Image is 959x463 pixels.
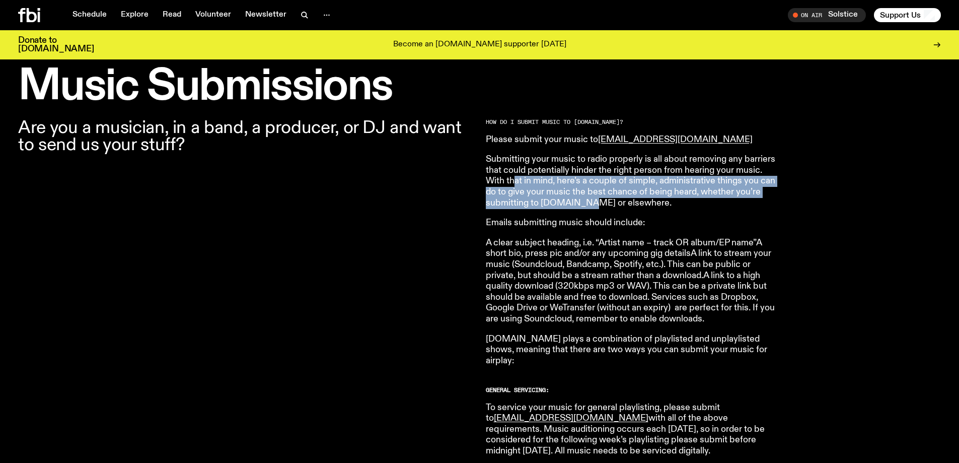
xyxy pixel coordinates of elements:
h2: HOW DO I SUBMIT MUSIC TO [DOMAIN_NAME]? [486,119,776,125]
a: Volunteer [189,8,237,22]
a: Explore [115,8,155,22]
p: A clear subject heading, i.e. “Artist name – track OR album/EP name”A short bio, press pic and/or... [486,238,776,325]
p: Please submit your music to [486,135,776,146]
h1: Music Submissions [18,67,941,107]
button: Support Us [874,8,941,22]
a: Newsletter [239,8,292,22]
p: Are you a musician, in a band, a producer, or DJ and want to send us your stuff? [18,119,474,154]
p: Submitting your music to radio properly is all about removing any barriers that could potentially... [486,154,776,209]
p: To service your music for general playlisting, please submit to with all of the above requirement... [486,403,776,457]
a: [EMAIL_ADDRESS][DOMAIN_NAME] [598,135,753,144]
a: [EMAIL_ADDRESS][DOMAIN_NAME] [494,414,648,423]
a: Schedule [66,8,113,22]
h3: Donate to [DOMAIN_NAME] [18,36,94,53]
p: Emails submitting music should include: [486,218,776,229]
p: Become an [DOMAIN_NAME] supporter [DATE] [393,40,566,49]
strong: GENERAL SERVICING: [486,386,549,394]
span: Tune in live [799,11,861,19]
span: Support Us [880,11,921,20]
button: On AirSolstice [788,8,866,22]
p: [DOMAIN_NAME] plays a combination of playlisted and unplaylisted shows, meaning that there are tw... [486,334,776,367]
a: Read [157,8,187,22]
